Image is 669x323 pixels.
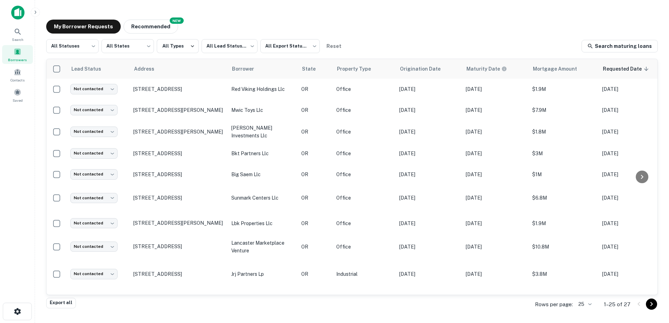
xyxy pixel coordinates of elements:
[70,193,118,203] div: Not contacted
[603,65,651,73] span: Requested Date
[466,171,525,178] p: [DATE]
[133,86,224,92] p: [STREET_ADDRESS]
[599,59,665,79] th: Requested Date
[133,271,224,277] p: [STREET_ADDRESS]
[133,220,224,226] p: [STREET_ADDRESS][PERSON_NAME]
[231,171,294,178] p: big saem llc
[323,39,345,53] button: Reset
[602,128,662,136] p: [DATE]
[70,127,118,137] div: Not contacted
[336,171,392,178] p: Office
[602,194,662,202] p: [DATE]
[602,220,662,227] p: [DATE]
[466,65,500,73] h6: Maturity Date
[231,270,294,278] p: jrj partners lp
[12,37,23,42] span: Search
[532,194,595,202] p: $6.8M
[336,85,392,93] p: Office
[46,37,99,55] div: All Statuses
[400,65,450,73] span: Origination Date
[336,243,392,251] p: Office
[336,150,392,157] p: Office
[46,298,76,308] button: Export all
[232,65,263,73] span: Borrower
[231,239,294,254] p: lancaster marketplace venture
[130,59,228,79] th: Address
[602,85,662,93] p: [DATE]
[13,98,23,103] span: Saved
[602,150,662,157] p: [DATE]
[2,86,33,105] a: Saved
[231,85,294,93] p: red viking holdings llc
[301,194,329,202] p: OR
[70,148,118,158] div: Not contacted
[576,299,593,309] div: 25
[532,171,595,178] p: $1M
[532,150,595,157] p: $3M
[11,6,24,20] img: capitalize-icon.png
[71,65,110,73] span: Lead Status
[231,106,294,114] p: mwic toys llc
[466,106,525,114] p: [DATE]
[124,20,178,34] button: Recommended
[133,171,224,178] p: [STREET_ADDRESS]
[298,59,333,79] th: State
[602,243,662,251] p: [DATE]
[532,128,595,136] p: $1.8M
[336,128,392,136] p: Office
[399,220,459,227] p: [DATE]
[602,270,662,278] p: [DATE]
[396,59,462,79] th: Origination Date
[133,243,224,250] p: [STREET_ADDRESS]
[301,150,329,157] p: OR
[301,128,329,136] p: OR
[134,65,163,73] span: Address
[532,243,595,251] p: $10.8M
[10,77,24,83] span: Contacts
[529,59,599,79] th: Mortgage Amount
[466,220,525,227] p: [DATE]
[462,59,529,79] th: Maturity dates displayed may be estimated. Please contact the lender for the most accurate maturi...
[399,106,459,114] p: [DATE]
[532,270,595,278] p: $3.8M
[70,242,118,252] div: Not contacted
[466,270,525,278] p: [DATE]
[466,194,525,202] p: [DATE]
[133,195,224,201] p: [STREET_ADDRESS]
[634,267,669,301] iframe: Chat Widget
[399,128,459,136] p: [DATE]
[604,300,631,309] p: 1–25 of 27
[133,150,224,157] p: [STREET_ADDRESS]
[46,20,121,34] button: My Borrower Requests
[333,59,396,79] th: Property Type
[301,270,329,278] p: OR
[70,218,118,228] div: Not contacted
[466,128,525,136] p: [DATE]
[466,243,525,251] p: [DATE]
[532,106,595,114] p: $7.9M
[70,84,118,94] div: Not contacted
[535,300,573,309] p: Rows per page:
[532,220,595,227] p: $1.9M
[466,65,516,73] span: Maturity dates displayed may be estimated. Please contact the lender for the most accurate maturi...
[301,243,329,251] p: OR
[301,220,329,227] p: OR
[602,171,662,178] p: [DATE]
[301,106,329,114] p: OR
[336,194,392,202] p: Office
[336,220,392,227] p: Office
[301,85,329,93] p: OR
[2,25,33,44] a: Search
[228,59,298,79] th: Borrower
[231,124,294,139] p: [PERSON_NAME] investments llc
[2,45,33,64] a: Borrowers
[231,220,294,227] p: lbk properties llc
[399,85,459,93] p: [DATE]
[646,299,657,310] button: Go to next page
[202,37,258,55] div: All Lead Statuses
[231,150,294,157] p: bkt partners llc
[70,269,118,279] div: Not contacted
[302,65,325,73] span: State
[399,171,459,178] p: [DATE]
[231,194,294,202] p: sunmark centers llc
